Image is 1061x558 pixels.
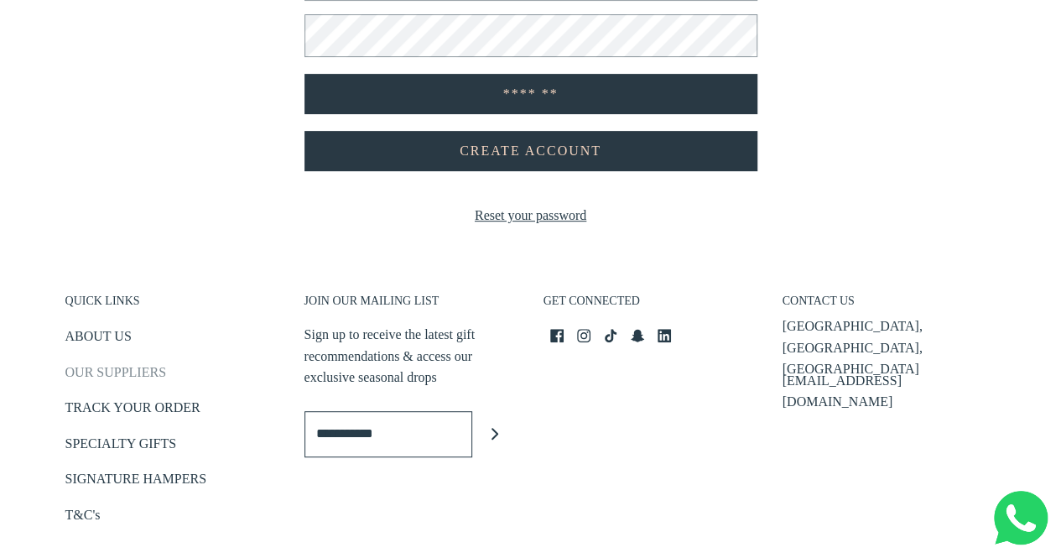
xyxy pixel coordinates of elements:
input: Enter email [304,411,472,457]
h3: GET CONNECTED [544,294,757,317]
a: SIGNATURE HAMPERS [65,468,206,496]
a: Create Account [304,131,757,171]
a: Reset your password [475,205,586,227]
h3: QUICK LINKS [65,294,279,317]
img: Whatsapp [994,491,1048,545]
a: ABOUT US [65,326,132,353]
a: TRACK YOUR ORDER [65,397,200,425]
a: OUR SUPPLIERS [65,362,166,389]
p: Sign up to receive the latest gift recommendations & access our exclusive seasonal drops [304,324,518,389]
p: [GEOGRAPHIC_DATA], [GEOGRAPHIC_DATA], [GEOGRAPHIC_DATA] [783,316,996,380]
h3: CONTACT US [783,294,996,317]
a: SPECIALTY GIFTS [65,433,177,461]
h3: JOIN OUR MAILING LIST [304,294,518,317]
a: T&C's [65,504,101,532]
p: [EMAIL_ADDRESS][DOMAIN_NAME] [783,370,996,413]
button: Join [472,411,518,457]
